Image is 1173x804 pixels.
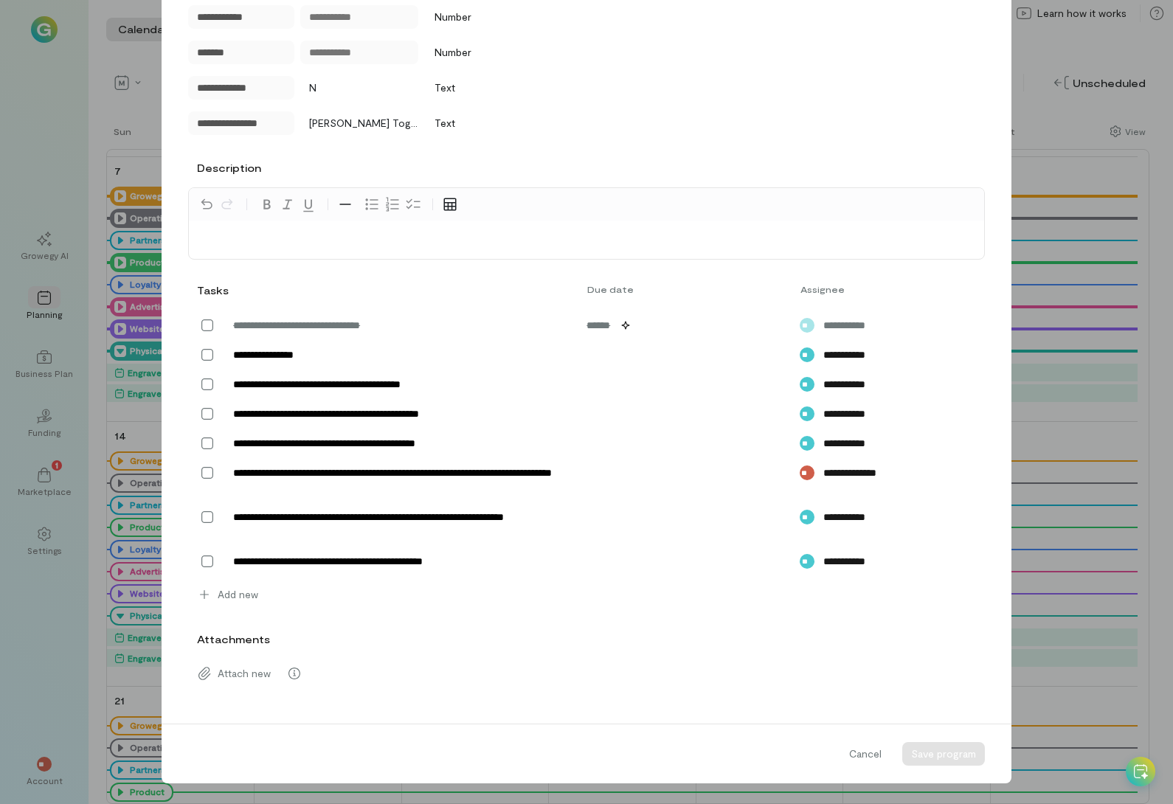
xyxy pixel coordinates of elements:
[189,221,984,259] div: editable markdown
[197,632,270,647] label: Attachments
[218,666,271,681] span: Attach new
[188,659,985,688] div: Attach new
[197,283,225,298] div: Tasks
[849,746,882,761] span: Cancel
[218,587,258,602] span: Add new
[911,747,976,760] span: Save program
[197,161,261,176] label: Description
[792,283,932,295] div: Assignee
[301,116,418,131] div: [PERSON_NAME] Together Mpowering Innovation [STREET_ADDRESS][PERSON_NAME]
[902,742,985,766] button: Save program
[301,80,316,95] div: N
[578,283,791,295] div: Due date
